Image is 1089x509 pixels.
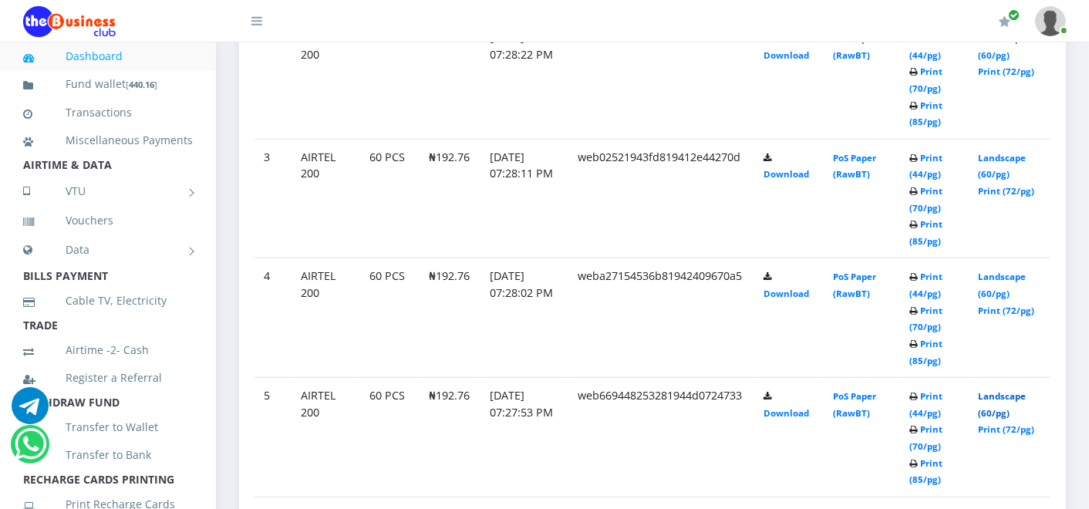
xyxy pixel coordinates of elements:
[255,378,292,497] td: 5
[23,6,116,37] img: Logo
[833,271,876,299] a: PoS Paper (RawBT)
[568,20,754,140] td: web39e50b51e08194551970b96
[480,258,568,378] td: [DATE] 07:28:02 PM
[292,20,360,140] td: AIRTEL 200
[833,152,876,180] a: PoS Paper (RawBT)
[909,338,942,366] a: Print (85/pg)
[568,258,754,378] td: weba27154536b81942409670a5
[480,139,568,258] td: [DATE] 07:28:11 PM
[23,203,193,238] a: Vouchers
[978,305,1034,316] a: Print (72/pg)
[255,258,292,378] td: 4
[833,32,876,61] a: PoS Paper (RawBT)
[420,20,480,140] td: ₦192.76
[909,66,942,94] a: Print (70/pg)
[15,437,46,463] a: Chat for support
[23,172,193,211] a: VTU
[978,32,1026,61] a: Landscape (60/pg)
[292,378,360,497] td: AIRTEL 200
[129,79,154,90] b: 440.16
[23,283,193,319] a: Cable TV, Electricity
[764,168,809,180] a: Download
[978,66,1034,77] a: Print (72/pg)
[978,423,1034,435] a: Print (72/pg)
[23,231,193,269] a: Data
[909,152,942,180] a: Print (44/pg)
[255,139,292,258] td: 3
[568,378,754,497] td: web669448253281944d0724733
[23,66,193,103] a: Fund wallet[440.16]
[23,360,193,396] a: Register a Referral
[292,258,360,378] td: AIRTEL 200
[909,457,942,486] a: Print (85/pg)
[360,20,420,140] td: 60 PCS
[292,139,360,258] td: AIRTEL 200
[23,39,193,74] a: Dashboard
[978,185,1034,197] a: Print (72/pg)
[909,423,942,452] a: Print (70/pg)
[360,139,420,258] td: 60 PCS
[909,271,942,299] a: Print (44/pg)
[23,332,193,368] a: Airtime -2- Cash
[909,99,942,128] a: Print (85/pg)
[978,390,1026,419] a: Landscape (60/pg)
[1035,6,1066,36] img: User
[999,15,1010,28] i: Renew/Upgrade Subscription
[833,390,876,419] a: PoS Paper (RawBT)
[480,378,568,497] td: [DATE] 07:27:53 PM
[420,378,480,497] td: ₦192.76
[480,20,568,140] td: [DATE] 07:28:22 PM
[978,152,1026,180] a: Landscape (60/pg)
[23,123,193,158] a: Miscellaneous Payments
[909,305,942,333] a: Print (70/pg)
[764,288,809,299] a: Download
[360,378,420,497] td: 60 PCS
[420,139,480,258] td: ₦192.76
[978,271,1026,299] a: Landscape (60/pg)
[23,437,193,473] a: Transfer to Bank
[23,95,193,130] a: Transactions
[764,49,809,61] a: Download
[126,79,157,90] small: [ ]
[909,185,942,214] a: Print (70/pg)
[23,410,193,445] a: Transfer to Wallet
[360,258,420,378] td: 60 PCS
[420,258,480,378] td: ₦192.76
[12,399,49,424] a: Chat for support
[764,407,809,419] a: Download
[255,20,292,140] td: 2
[909,218,942,247] a: Print (85/pg)
[909,390,942,419] a: Print (44/pg)
[909,32,942,61] a: Print (44/pg)
[1008,9,1020,21] span: Renew/Upgrade Subscription
[568,139,754,258] td: web02521943fd819412e44270d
